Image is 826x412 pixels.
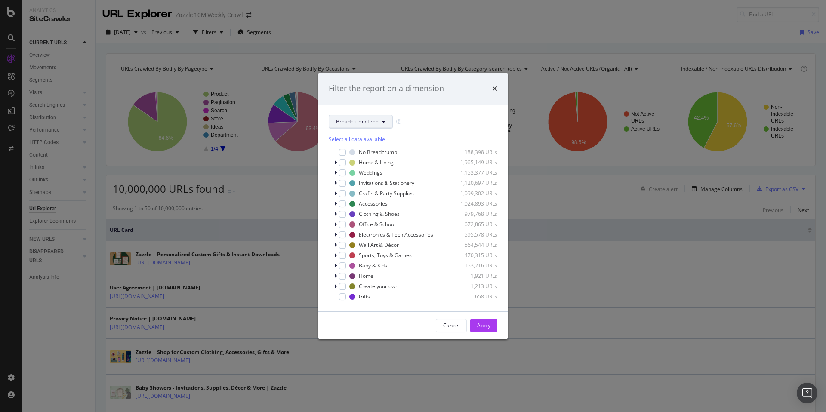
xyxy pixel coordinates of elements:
[455,148,497,156] div: 188,398 URLs
[329,83,444,94] div: Filter the report on a dimension
[359,231,433,238] div: Electronics & Tech Accessories
[455,169,497,176] div: 1,153,377 URLs
[455,241,497,249] div: 564,544 URLs
[455,200,497,207] div: 1,024,893 URLs
[359,221,395,228] div: Office & School
[329,115,393,129] button: Breadcrumb Tree
[359,179,414,187] div: Invitations & Stationery
[359,252,412,259] div: Sports, Toys & Games
[455,283,497,290] div: 1,213 URLs
[359,241,399,249] div: Wall Art & Décor
[359,293,370,300] div: Gifts
[455,179,497,187] div: 1,120,697 URLs
[359,169,382,176] div: Weddings
[455,252,497,259] div: 470,315 URLs
[455,262,497,269] div: 153,216 URLs
[477,322,490,329] div: Apply
[443,322,459,329] div: Cancel
[455,221,497,228] div: 672,865 URLs
[359,272,373,280] div: Home
[455,190,497,197] div: 1,099,302 URLs
[455,272,497,280] div: 1,921 URLs
[359,148,397,156] div: No Breadcrumb
[436,319,467,332] button: Cancel
[359,262,387,269] div: Baby & Kids
[329,135,497,143] div: Select all data available
[455,159,497,166] div: 1,965,149 URLs
[455,231,497,238] div: 595,578 URLs
[359,283,398,290] div: Create your own
[359,210,400,218] div: Clothing & Shoes
[318,73,508,339] div: modal
[455,210,497,218] div: 979,768 URLs
[359,159,394,166] div: Home & Living
[455,293,497,300] div: 658 URLs
[359,190,414,197] div: Crafts & Party Supplies
[336,118,379,125] span: Breadcrumb Tree
[359,200,388,207] div: Accessories
[492,83,497,94] div: times
[797,383,817,403] div: Open Intercom Messenger
[470,319,497,332] button: Apply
